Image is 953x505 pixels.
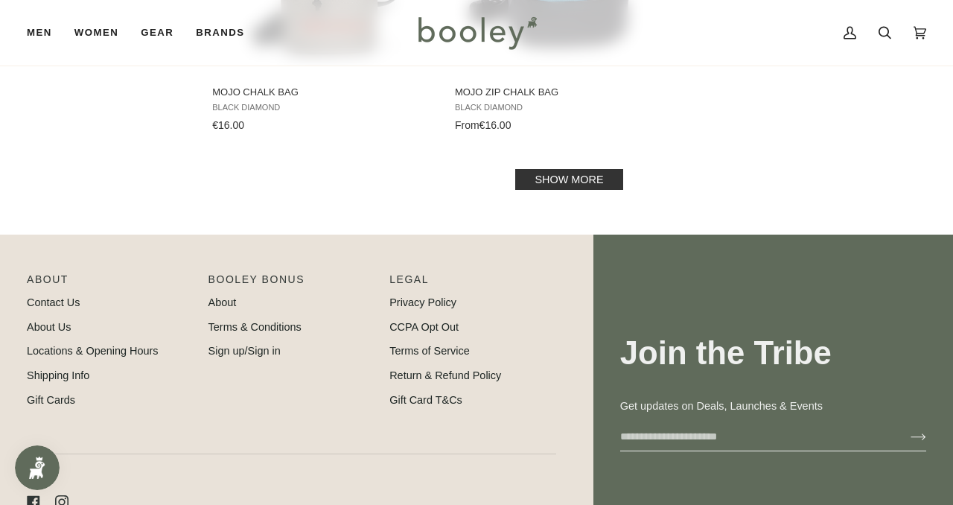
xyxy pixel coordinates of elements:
a: CCPA Opt Out [389,321,459,333]
a: About Us [27,321,71,333]
a: Terms & Conditions [208,321,302,333]
a: Privacy Policy [389,296,456,308]
a: Show more [515,169,622,190]
div: Pagination [212,174,926,185]
span: Black Diamond [212,103,436,112]
button: Join [887,425,926,449]
p: Pipeline_Footer Main [27,272,194,295]
span: From [455,119,479,131]
p: Booley Bonus [208,272,375,295]
a: Terms of Service [389,345,470,357]
span: €16.00 [479,119,511,131]
span: Mojo Chalk Bag [212,86,436,99]
span: Gear [141,25,173,40]
span: Men [27,25,52,40]
span: Mojo Zip Chalk Bag [455,86,678,99]
a: Sign up/Sign in [208,345,281,357]
a: Shipping Info [27,369,89,381]
a: Locations & Opening Hours [27,345,159,357]
p: Get updates on Deals, Launches & Events [620,398,926,415]
a: Contact Us [27,296,80,308]
span: €16.00 [212,119,244,131]
img: Booley [412,11,542,54]
span: Women [74,25,118,40]
p: Pipeline_Footer Sub [389,272,556,295]
iframe: Button to open loyalty program pop-up [15,445,60,490]
a: Gift Cards [27,394,75,406]
span: Brands [196,25,244,40]
a: Gift Card T&Cs [389,394,462,406]
input: your-email@example.com [620,423,887,451]
a: Return & Refund Policy [389,369,501,381]
a: About [208,296,237,308]
span: Black Diamond [455,103,678,112]
h3: Join the Tribe [620,333,926,374]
